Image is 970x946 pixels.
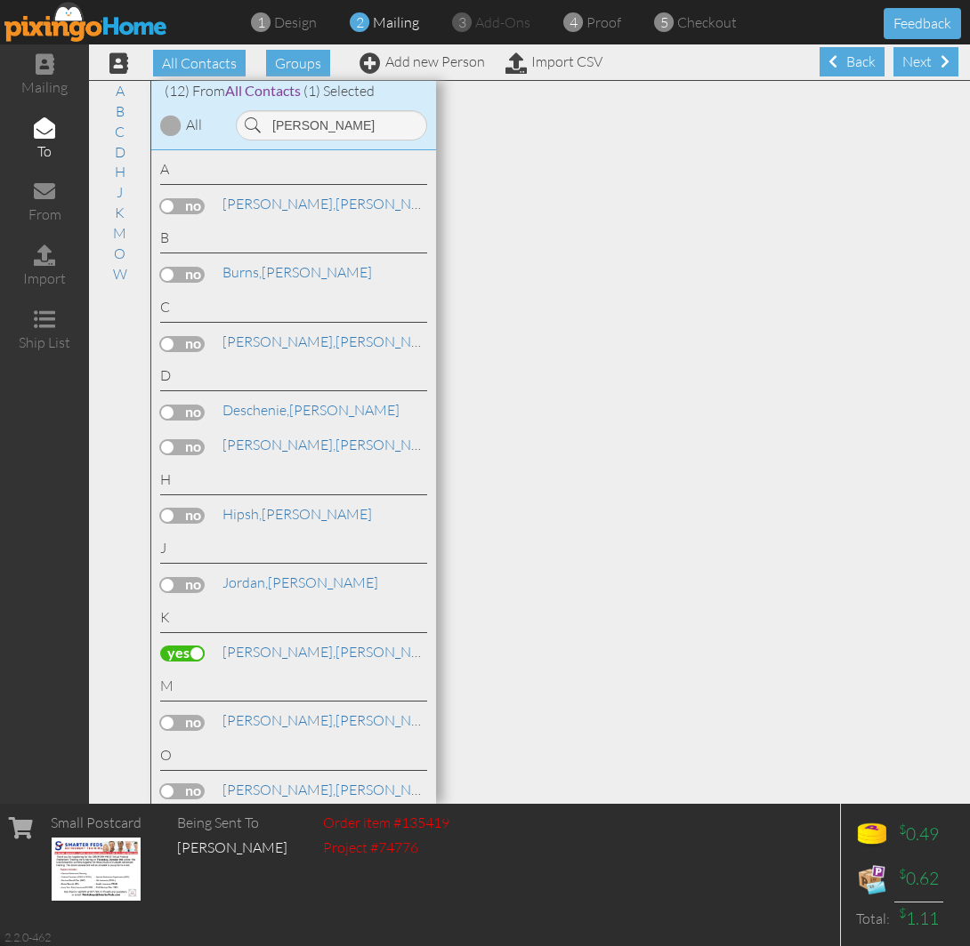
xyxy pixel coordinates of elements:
[274,13,317,31] span: design
[303,82,375,100] span: (1) Selected
[884,8,961,39] button: Feedback
[854,862,890,897] img: expense-icon.png
[894,813,943,857] td: 0.49
[850,902,894,935] td: Total:
[221,261,374,283] a: [PERSON_NAME]
[893,47,958,76] div: Next
[104,263,136,285] a: W
[221,331,448,352] a: [PERSON_NAME]
[160,297,427,323] div: C
[894,902,943,935] td: 1.11
[4,2,168,42] img: pixingo logo
[186,115,202,135] div: All
[899,866,906,881] sup: $
[221,641,448,662] a: [PERSON_NAME]
[106,161,134,182] a: H
[106,141,134,163] a: D
[221,434,561,455] a: [PERSON_NAME] [PERSON_NAME]
[660,12,668,33] span: 5
[107,80,133,101] a: A
[160,745,427,771] div: O
[177,813,287,833] div: Being Sent To
[52,838,141,901] img: 135260-1-1756816111121-37c5d333b7ec7cd3-qa.jpg
[160,228,427,253] div: B
[894,857,943,902] td: 0.62
[222,436,335,453] span: [PERSON_NAME],
[222,263,262,281] span: Burns,
[222,781,335,798] span: [PERSON_NAME],
[570,12,578,33] span: 4
[107,100,133,122] a: B
[854,817,890,853] img: points-icon.png
[221,572,380,593] a: [PERSON_NAME]
[225,82,301,99] span: All Contacts
[222,643,335,661] span: [PERSON_NAME],
[222,505,262,523] span: Hipsh,
[105,243,134,264] a: O
[221,193,448,214] a: [PERSON_NAME]
[221,709,448,731] a: [PERSON_NAME]
[222,401,289,419] span: Deschenie,
[820,47,885,76] div: Back
[108,181,132,203] a: J
[899,905,906,920] sup: $
[151,81,436,101] div: (12) From
[160,538,427,564] div: J
[677,13,737,31] span: checkout
[104,222,135,244] a: M
[222,711,335,729] span: [PERSON_NAME],
[106,202,133,223] a: K
[153,50,246,76] span: All Contacts
[160,676,427,701] div: M
[160,469,427,495] div: H
[505,52,602,70] a: Import CSV
[160,365,427,391] div: D
[106,121,133,142] a: C
[177,838,287,856] span: [PERSON_NAME]
[222,195,335,212] span: [PERSON_NAME],
[221,503,374,525] a: [PERSON_NAME]
[222,333,335,350] span: [PERSON_NAME],
[475,13,530,31] span: add-ons
[356,12,364,33] span: 2
[221,779,448,800] a: [PERSON_NAME]
[360,52,485,70] a: Add new Person
[373,13,419,31] span: mailing
[257,12,265,33] span: 1
[586,13,621,31] span: proof
[323,813,449,833] div: Order item #135419
[221,399,401,421] a: [PERSON_NAME]
[323,838,449,858] div: Project #74776
[222,573,268,591] span: Jordan,
[266,50,330,76] span: Groups
[160,159,427,185] div: A
[899,822,906,837] sup: $
[4,929,51,945] div: 2.2.0-462
[51,813,141,833] div: Small Postcard
[160,607,427,633] div: K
